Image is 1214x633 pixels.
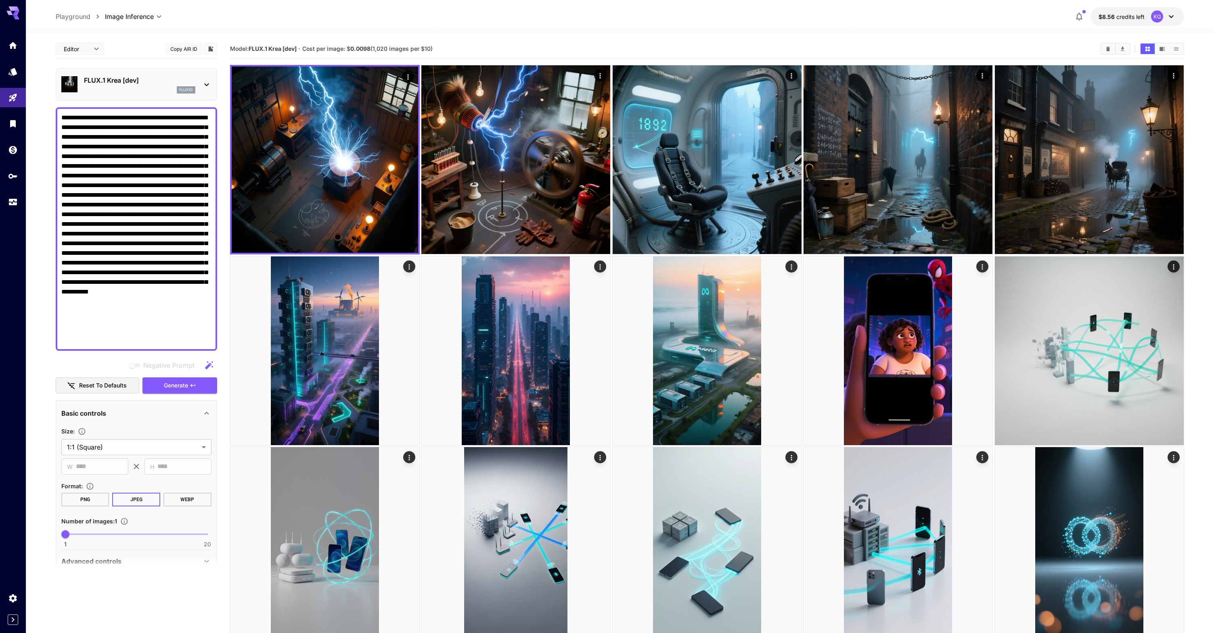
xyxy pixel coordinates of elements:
[142,377,217,394] button: Generate
[61,556,121,566] p: Advanced controls
[1100,43,1130,55] div: Clear ImagesDownload All
[8,614,18,625] button: Expand sidebar
[1151,10,1163,23] div: KG
[8,197,18,207] div: Usage
[61,483,83,489] span: Format :
[1116,44,1130,54] button: Download All
[56,12,90,21] a: Playground
[207,44,214,54] button: Add to library
[804,65,992,254] img: 9k=
[421,256,610,445] img: 9k=
[230,256,419,445] img: Z
[613,65,802,254] img: 9k=
[61,552,211,571] div: Advanced controls
[1168,69,1180,81] div: Actions
[67,462,73,471] span: W
[61,404,211,423] div: Basic controls
[143,360,195,370] span: Negative Prompt
[1168,451,1180,463] div: Actions
[8,171,18,181] div: API Keys
[594,260,607,273] div: Actions
[995,256,1184,445] img: Z
[1091,7,1184,26] button: $8.55907KG
[804,256,992,445] img: 9k=
[594,451,607,463] div: Actions
[403,260,415,273] div: Actions
[8,119,18,129] div: Library
[594,69,607,81] div: Actions
[64,45,89,53] span: Editor
[785,260,797,273] div: Actions
[1141,44,1155,54] button: Show images in grid view
[83,482,97,490] button: Choose the file format for the output image.
[67,442,199,452] span: 1:1 (Square)
[8,67,18,77] div: Models
[150,462,154,471] span: H
[179,87,193,93] p: flux1d
[61,493,109,506] button: PNG
[8,93,18,103] div: Playground
[977,260,989,273] div: Actions
[117,517,132,525] button: Specify how many images to generate in a single request. Each image generation will be charged se...
[977,69,989,81] div: Actions
[421,65,610,254] img: 9k=
[1101,44,1115,54] button: Clear Images
[1140,43,1184,55] div: Show images in grid viewShow images in video viewShow images in list view
[1116,13,1145,20] span: credits left
[1155,44,1169,54] button: Show images in video view
[613,256,802,445] img: Z
[61,518,117,525] span: Number of images : 1
[232,67,418,253] img: 9k=
[127,360,201,370] span: Negative prompts are not compatible with the selected model.
[977,451,989,463] div: Actions
[249,45,297,52] b: FLUX.1 Krea [dev]
[1099,13,1116,20] span: $8.56
[61,428,75,435] span: Size :
[84,75,195,85] p: FLUX.1 Krea [dev]
[61,408,106,418] p: Basic controls
[166,43,202,55] button: Copy AIR ID
[163,493,211,506] button: WEBP
[8,145,18,155] div: Wallet
[403,451,415,463] div: Actions
[1099,12,1145,21] div: $8.55907
[64,540,67,548] span: 1
[995,65,1184,254] img: 2Q==
[8,593,18,603] div: Settings
[350,45,370,52] b: 0.0098
[56,377,140,394] button: Reset to defaults
[785,451,797,463] div: Actions
[785,69,797,81] div: Actions
[164,381,188,391] span: Generate
[402,71,414,83] div: Actions
[61,72,211,97] div: FLUX.1 Krea [dev]flux1d
[230,45,297,52] span: Model:
[112,493,160,506] button: JPEG
[1168,260,1180,273] div: Actions
[8,40,18,50] div: Home
[56,12,105,21] nav: breadcrumb
[302,45,433,52] span: Cost per image: $ (1,020 images per $10)
[1169,44,1183,54] button: Show images in list view
[298,44,300,54] p: ·
[204,540,211,548] span: 20
[105,12,154,21] span: Image Inference
[75,427,89,435] button: Adjust the dimensions of the generated image by specifying its width and height in pixels, or sel...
